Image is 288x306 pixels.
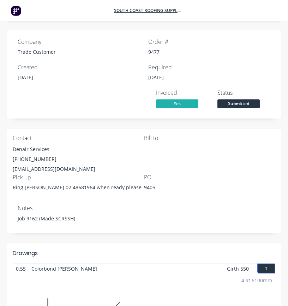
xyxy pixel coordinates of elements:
[144,135,275,142] div: Bill to
[13,264,29,274] span: 0.55
[18,48,140,56] div: Trade Customer
[148,39,270,45] div: Order #
[241,277,272,284] div: 4 at 6100mm
[217,99,260,108] span: Submitted
[227,264,249,274] span: Girth 550
[13,249,38,258] div: Drawings
[257,264,275,273] button: 1
[29,264,100,274] span: Colorbond [PERSON_NAME]
[13,135,144,142] div: Contact
[217,90,270,96] div: Status
[18,215,270,222] div: Job 9162 (Made SCRSSH)
[18,64,140,71] div: Created
[13,154,144,164] div: [PHONE_NUMBER]
[114,7,181,14] a: South Coast Roofing Supplies
[13,144,144,174] div: Denair Services[PHONE_NUMBER][EMAIL_ADDRESS][DOMAIN_NAME]
[148,74,164,81] span: [DATE]
[18,39,140,45] div: Company
[144,184,232,194] div: 9405
[144,174,275,181] div: PO
[13,174,144,181] div: Pick up
[148,48,270,56] div: 9477
[13,144,144,154] div: Denair Services
[156,90,209,96] div: Invoiced
[13,164,144,174] div: [EMAIL_ADDRESS][DOMAIN_NAME]
[13,184,144,191] div: Ring [PERSON_NAME] 02 48681964 when ready please
[18,205,270,212] div: Notes
[156,99,198,108] span: Yes
[18,74,33,81] span: [DATE]
[148,64,270,71] div: Required
[11,5,21,16] img: Factory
